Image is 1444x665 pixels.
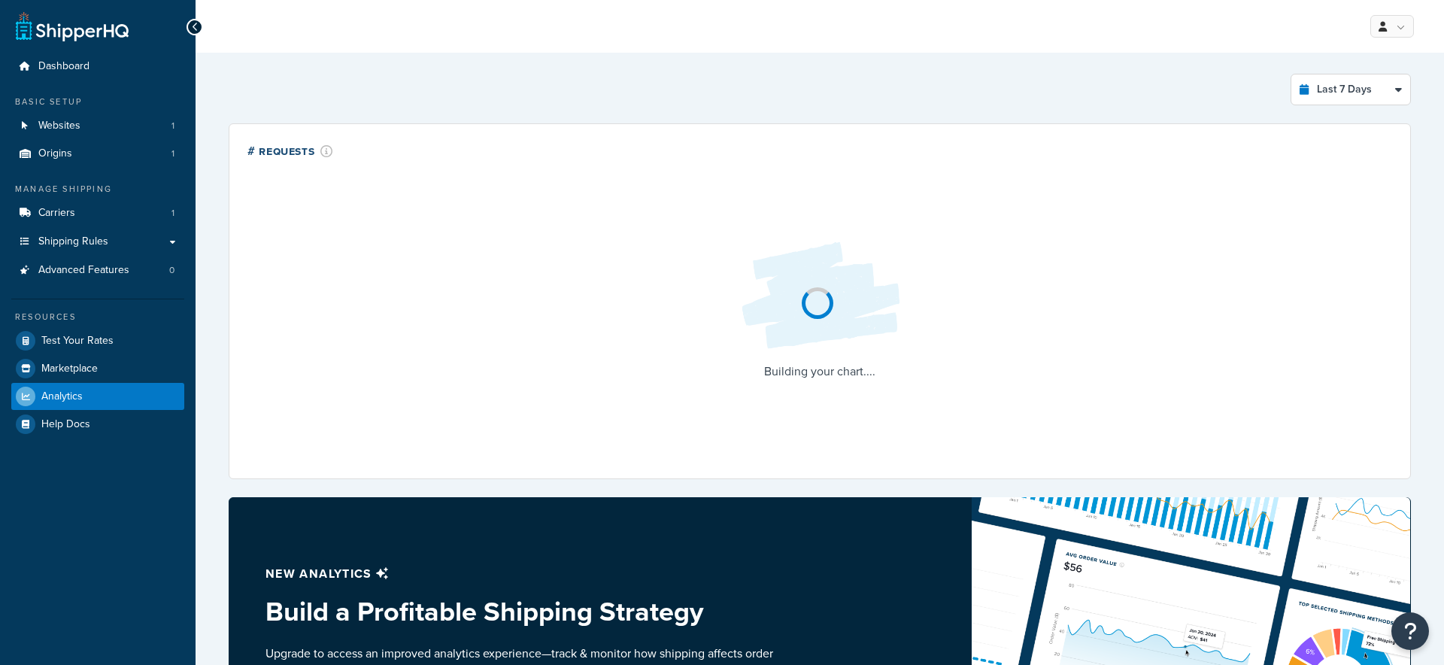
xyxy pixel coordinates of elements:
[11,257,184,284] li: Advanced Features
[38,235,108,248] span: Shipping Rules
[38,120,80,132] span: Websites
[247,142,333,159] div: # Requests
[11,383,184,410] a: Analytics
[171,120,174,132] span: 1
[11,53,184,80] a: Dashboard
[11,257,184,284] a: Advanced Features0
[38,207,75,220] span: Carriers
[11,327,184,354] a: Test Your Rates
[169,264,174,277] span: 0
[41,335,114,348] span: Test Your Rates
[11,140,184,168] li: Origins
[11,183,184,196] div: Manage Shipping
[730,230,910,361] img: Loading...
[11,228,184,256] a: Shipping Rules
[11,199,184,227] li: Carriers
[265,597,784,627] h3: Build a Profitable Shipping Strategy
[171,147,174,160] span: 1
[11,96,184,108] div: Basic Setup
[41,418,90,431] span: Help Docs
[11,355,184,382] a: Marketplace
[41,390,83,403] span: Analytics
[11,112,184,140] li: Websites
[38,60,89,73] span: Dashboard
[11,311,184,323] div: Resources
[41,363,98,375] span: Marketplace
[38,147,72,160] span: Origins
[11,140,184,168] a: Origins1
[11,199,184,227] a: Carriers1
[38,264,129,277] span: Advanced Features
[730,361,910,382] p: Building your chart....
[11,411,184,438] a: Help Docs
[11,112,184,140] a: Websites1
[171,207,174,220] span: 1
[1391,612,1429,650] button: Open Resource Center
[265,563,784,585] p: New analytics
